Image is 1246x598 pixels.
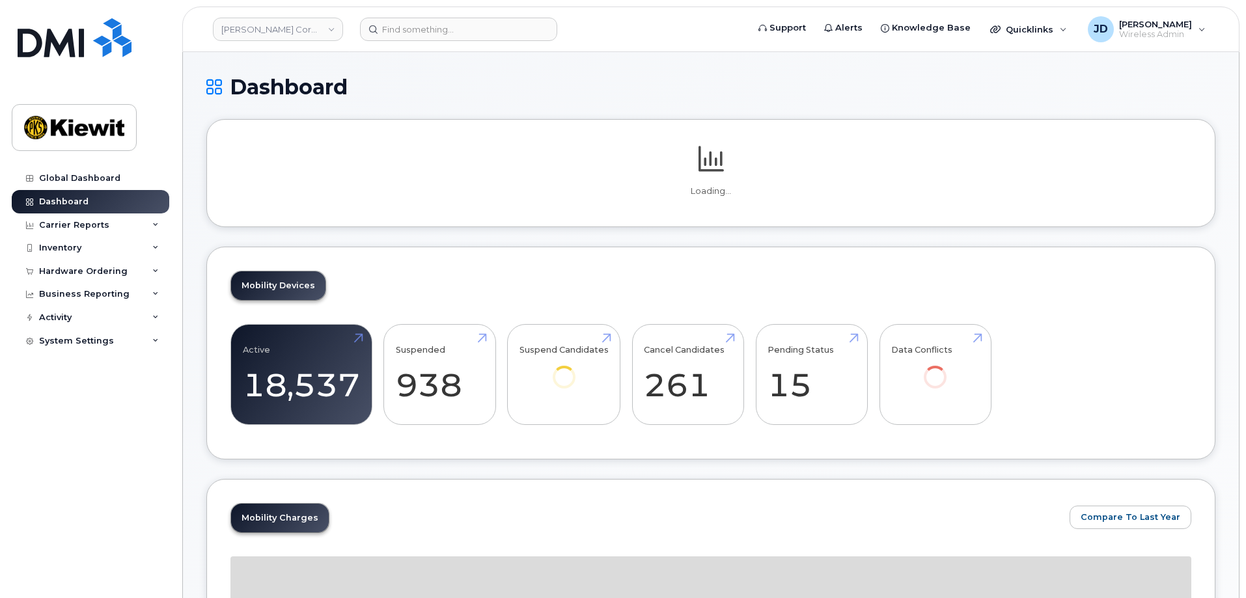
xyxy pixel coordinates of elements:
h1: Dashboard [206,75,1215,98]
a: Mobility Charges [231,504,329,532]
a: Active 18,537 [243,332,360,418]
button: Compare To Last Year [1070,506,1191,529]
span: Compare To Last Year [1081,511,1180,523]
a: Data Conflicts [891,332,979,407]
p: Loading... [230,185,1191,197]
a: Pending Status 15 [768,332,855,418]
a: Suspend Candidates [519,332,609,407]
a: Suspended 938 [396,332,484,418]
a: Mobility Devices [231,271,325,300]
a: Cancel Candidates 261 [644,332,732,418]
